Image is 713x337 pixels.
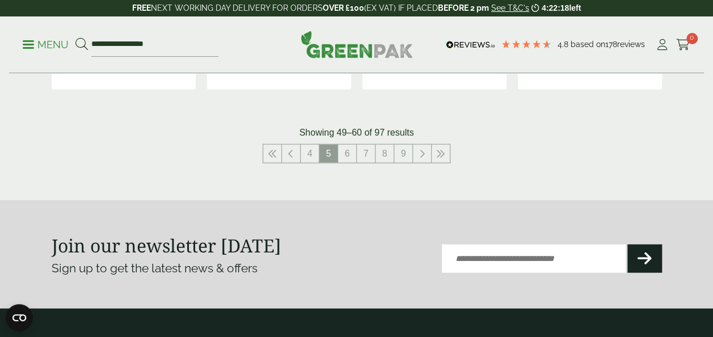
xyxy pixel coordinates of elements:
i: My Account [655,39,669,50]
span: 4.8 [558,40,571,49]
a: Menu [23,38,69,49]
span: 5 [319,145,337,163]
a: See T&C's [491,3,529,12]
a: 9 [394,145,412,163]
a: 8 [376,145,394,163]
p: Sign up to get the latest news & offers [52,259,326,277]
a: 0 [676,36,690,53]
img: GreenPak Supplies [301,31,413,58]
img: REVIEWS.io [446,41,495,49]
span: 178 [605,40,617,49]
a: 6 [338,145,356,163]
strong: Join our newsletter [DATE] [52,233,281,258]
i: Cart [676,39,690,50]
div: 4.78 Stars [501,39,552,49]
span: 4:22:18 [542,3,569,12]
span: left [569,3,581,12]
strong: OVER £100 [323,3,364,12]
span: 0 [686,33,698,44]
button: Open CMP widget [6,304,33,331]
strong: BEFORE 2 pm [438,3,489,12]
a: 7 [357,145,375,163]
span: Based on [571,40,605,49]
p: Menu [23,38,69,52]
a: 4 [301,145,319,163]
span: reviews [617,40,645,49]
p: Showing 49–60 of 97 results [299,126,414,140]
strong: FREE [132,3,151,12]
